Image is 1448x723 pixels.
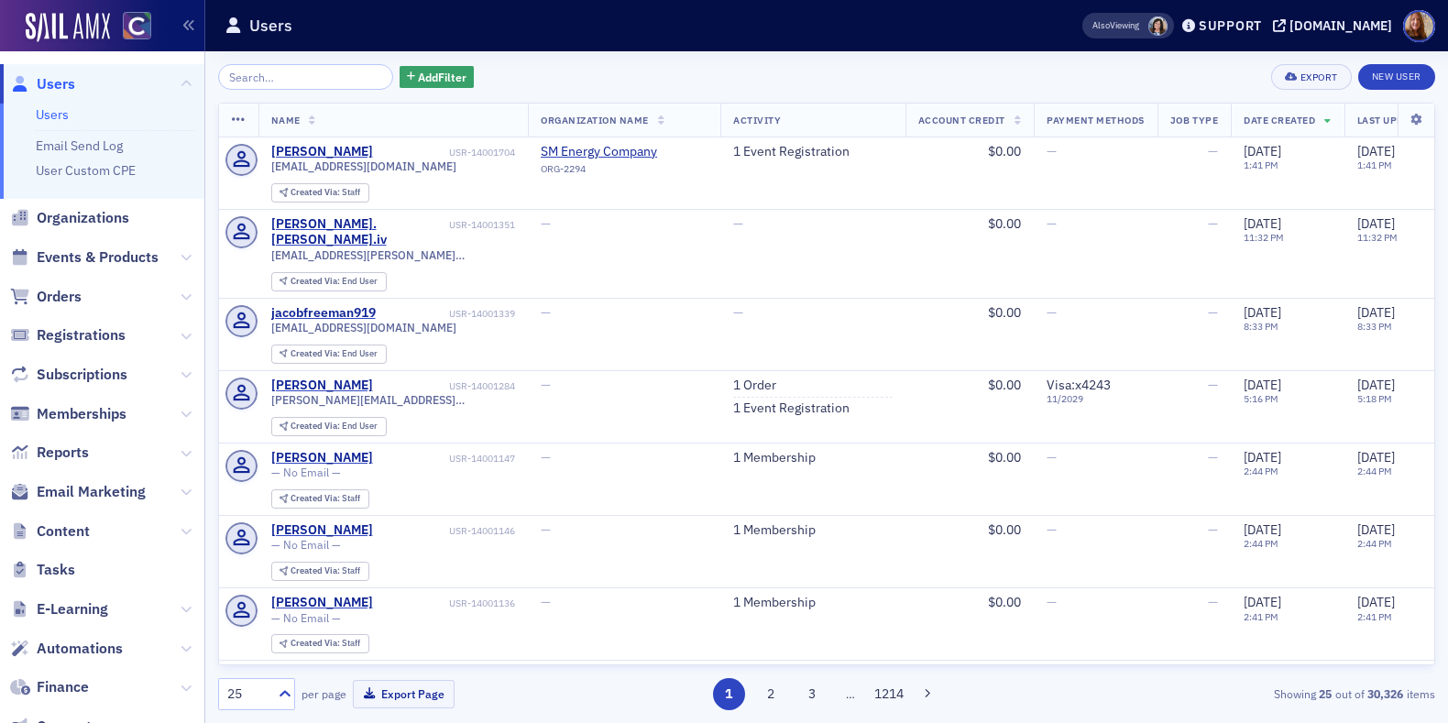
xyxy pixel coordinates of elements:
span: $0.00 [988,594,1021,610]
button: Export [1271,64,1351,90]
span: — [733,304,743,321]
span: Organization Name [541,114,649,126]
span: [DATE] [1357,143,1395,159]
span: [PERSON_NAME][EMAIL_ADDRESS][PERSON_NAME][DOMAIN_NAME] [271,393,516,407]
time: 2:41 PM [1244,610,1278,623]
a: Users [36,106,69,123]
div: End User [291,277,378,287]
span: $0.00 [988,521,1021,538]
span: [EMAIL_ADDRESS][PERSON_NAME][DOMAIN_NAME] [271,248,516,262]
time: 2:44 PM [1357,537,1392,550]
button: [DOMAIN_NAME] [1273,19,1399,32]
span: — [1047,594,1057,610]
span: — [1208,143,1218,159]
span: Users [37,74,75,94]
span: Date Created [1244,114,1315,126]
div: Staff [291,494,360,504]
span: — [1208,449,1218,466]
span: $0.00 [988,449,1021,466]
div: USR-14001136 [376,597,515,609]
span: — [1208,521,1218,538]
a: Organizations [10,208,129,228]
span: Viewing [1092,19,1139,32]
a: View Homepage [110,12,151,43]
div: [PERSON_NAME] [271,522,373,539]
div: Also [1092,19,1110,31]
span: — No Email — [271,538,341,552]
span: [DATE] [1244,143,1281,159]
span: 11 / 2029 [1047,393,1145,405]
div: Staff [291,566,360,576]
div: Created Via: End User [271,345,387,364]
time: 2:44 PM [1244,465,1278,477]
button: 1 [713,678,745,710]
time: 8:33 PM [1244,320,1278,333]
span: Reports [37,443,89,463]
a: Users [10,74,75,94]
span: — [1047,304,1057,321]
span: Memberships [37,404,126,424]
a: SM Energy Company [541,144,708,160]
span: Subscriptions [37,365,127,385]
div: [PERSON_NAME] [271,144,373,160]
div: Created Via: Staff [271,562,369,581]
span: Payment Methods [1047,114,1145,126]
span: [DATE] [1244,377,1281,393]
span: — [541,304,551,321]
a: jacobfreeman919 [271,305,376,322]
time: 11:32 PM [1357,231,1398,244]
a: [PERSON_NAME] [271,595,373,611]
a: Tasks [10,560,75,580]
span: Tasks [37,560,75,580]
time: 2:44 PM [1357,465,1392,477]
span: — [1208,215,1218,232]
span: Activity [733,114,781,126]
span: $0.00 [988,377,1021,393]
a: [PERSON_NAME] [271,378,373,394]
div: ORG-2294 [541,163,708,181]
span: — [541,594,551,610]
a: 1 Membership [733,595,816,611]
span: Events & Products [37,247,159,268]
a: [PERSON_NAME].[PERSON_NAME].iv [271,216,446,248]
time: 2:41 PM [1357,610,1392,623]
time: 5:16 PM [1244,392,1278,405]
label: per page [302,685,346,702]
div: Export [1300,72,1338,82]
span: [EMAIL_ADDRESS][DOMAIN_NAME] [271,321,456,334]
span: $0.00 [988,215,1021,232]
span: Profile [1403,10,1435,42]
img: SailAMX [26,13,110,42]
span: — [733,215,743,232]
span: Content [37,521,90,542]
a: Automations [10,639,123,659]
span: — [1047,449,1057,466]
span: Created Via : [291,637,342,649]
span: Visa : x4243 [1047,377,1111,393]
a: 1 Event Registration [733,400,850,417]
span: [DATE] [1357,449,1395,466]
span: — [1047,143,1057,159]
time: 1:41 PM [1244,159,1278,171]
span: — [1047,215,1057,232]
span: Created Via : [291,420,342,432]
span: — [1208,594,1218,610]
button: Export Page [353,680,455,708]
a: 1 Membership [733,522,816,539]
div: Created Via: End User [271,417,387,436]
span: … [838,685,863,702]
span: [DATE] [1357,377,1395,393]
time: 11:32 PM [1244,231,1284,244]
a: 1 Event Registration [733,144,850,160]
div: USR-14001146 [376,525,515,537]
img: SailAMX [123,12,151,40]
span: Automations [37,639,123,659]
a: Registrations [10,325,126,345]
div: End User [291,422,378,432]
time: 8:33 PM [1357,320,1392,333]
a: User Custom CPE [36,162,136,179]
time: 1:41 PM [1357,159,1392,171]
